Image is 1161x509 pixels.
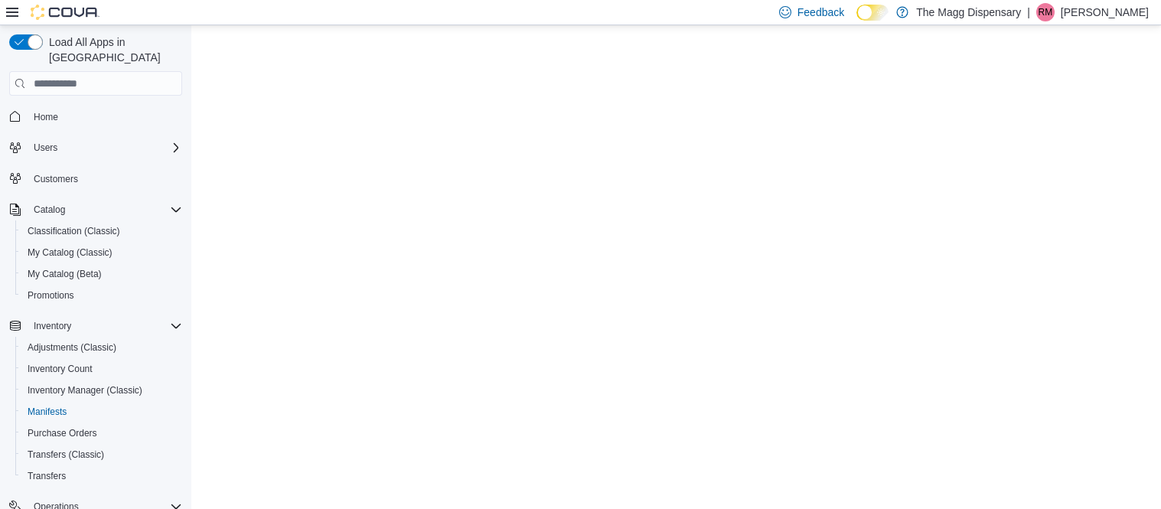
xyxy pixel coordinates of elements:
span: Users [28,139,182,157]
span: Purchase Orders [21,424,182,442]
span: Purchase Orders [28,427,97,439]
button: Adjustments (Classic) [15,337,188,358]
a: Home [28,108,64,126]
span: Promotions [21,286,182,305]
span: Manifests [21,403,182,421]
span: Classification (Classic) [28,225,120,237]
span: Catalog [34,204,65,216]
img: Cova [31,5,99,20]
input: Dark Mode [856,5,889,21]
span: Users [34,142,57,154]
a: Classification (Classic) [21,222,126,240]
a: Adjustments (Classic) [21,338,122,357]
span: Adjustments (Classic) [28,341,116,354]
button: Inventory [3,315,188,337]
p: [PERSON_NAME] [1061,3,1149,21]
span: Inventory [34,320,71,332]
span: Inventory Count [28,363,93,375]
div: Rebecca Mays [1036,3,1055,21]
span: My Catalog (Beta) [21,265,182,283]
button: Customers [3,168,188,190]
span: Classification (Classic) [21,222,182,240]
span: Promotions [28,289,74,302]
span: Inventory [28,317,182,335]
a: Transfers (Classic) [21,445,110,464]
button: Catalog [28,201,71,219]
button: Catalog [3,199,188,220]
span: Manifests [28,406,67,418]
p: The Magg Dispensary [916,3,1021,21]
span: Feedback [797,5,844,20]
button: Promotions [15,285,188,306]
span: My Catalog (Classic) [21,243,182,262]
span: Transfers (Classic) [28,449,104,461]
button: Home [3,105,188,127]
button: Classification (Classic) [15,220,188,242]
span: Load All Apps in [GEOGRAPHIC_DATA] [43,34,182,65]
span: RM [1039,3,1053,21]
span: Catalog [28,201,182,219]
span: My Catalog (Beta) [28,268,102,280]
button: Users [28,139,64,157]
button: Inventory [28,317,77,335]
a: Manifests [21,403,73,421]
span: Home [28,106,182,126]
button: Inventory Manager (Classic) [15,380,188,401]
span: Home [34,111,58,123]
button: Users [3,137,188,158]
button: Purchase Orders [15,423,188,444]
a: Inventory Count [21,360,99,378]
button: Transfers [15,465,188,487]
button: My Catalog (Beta) [15,263,188,285]
button: Manifests [15,401,188,423]
button: Transfers (Classic) [15,444,188,465]
span: Transfers [28,470,66,482]
span: Inventory Manager (Classic) [28,384,142,396]
a: My Catalog (Beta) [21,265,108,283]
span: Transfers [21,467,182,485]
button: Inventory Count [15,358,188,380]
a: My Catalog (Classic) [21,243,119,262]
a: Promotions [21,286,80,305]
span: My Catalog (Classic) [28,246,113,259]
span: Customers [34,173,78,185]
span: Inventory Manager (Classic) [21,381,182,400]
p: | [1027,3,1030,21]
a: Transfers [21,467,72,485]
span: Adjustments (Classic) [21,338,182,357]
button: My Catalog (Classic) [15,242,188,263]
a: Purchase Orders [21,424,103,442]
span: Customers [28,169,182,188]
span: Inventory Count [21,360,182,378]
a: Customers [28,170,84,188]
span: Transfers (Classic) [21,445,182,464]
a: Inventory Manager (Classic) [21,381,148,400]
